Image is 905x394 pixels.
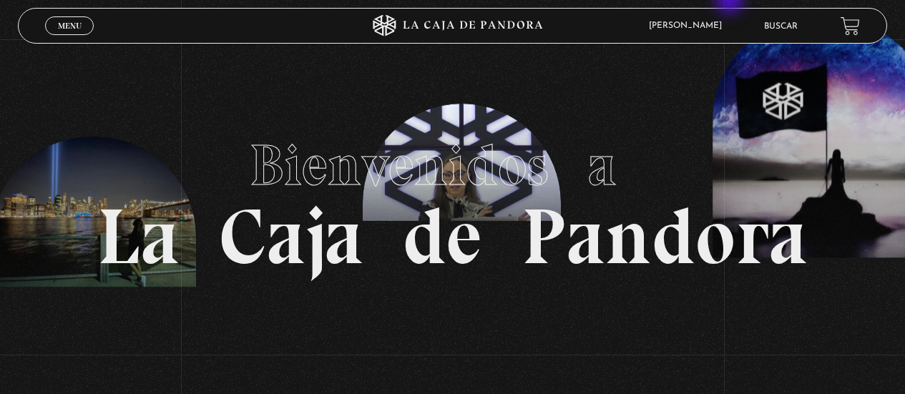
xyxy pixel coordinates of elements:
[97,119,808,276] h1: La Caja de Pandora
[250,131,656,200] span: Bienvenidos a
[53,34,87,44] span: Cerrar
[58,21,82,30] span: Menu
[764,22,798,31] a: Buscar
[841,16,860,36] a: View your shopping cart
[642,21,736,30] span: [PERSON_NAME]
